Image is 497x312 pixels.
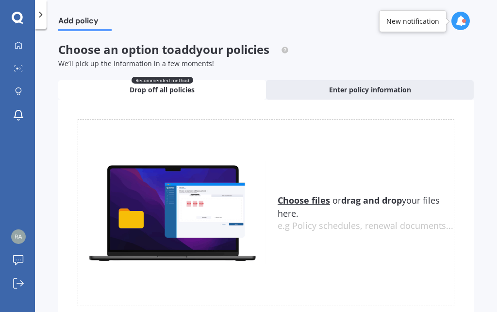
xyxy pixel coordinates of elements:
span: Drop off all policies [130,85,195,95]
img: upload.de96410c8ce839c3fdd5.gif [78,161,266,264]
u: Choose files [278,194,330,206]
span: We’ll pick up the information in a few moments! [58,59,214,68]
div: New notification [386,17,439,26]
span: Enter policy information [329,85,411,95]
span: Add policy [58,16,112,29]
b: drag and drop [341,194,402,206]
img: 55b03000bca86961dc599b19df3efbb3 [11,229,26,244]
div: e.g Policy schedules, renewal documents... [278,221,454,231]
span: or your files here. [278,194,440,219]
span: Choose an option [58,41,289,57]
span: to add your policies [162,41,269,57]
span: Recommended method [132,77,193,84]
